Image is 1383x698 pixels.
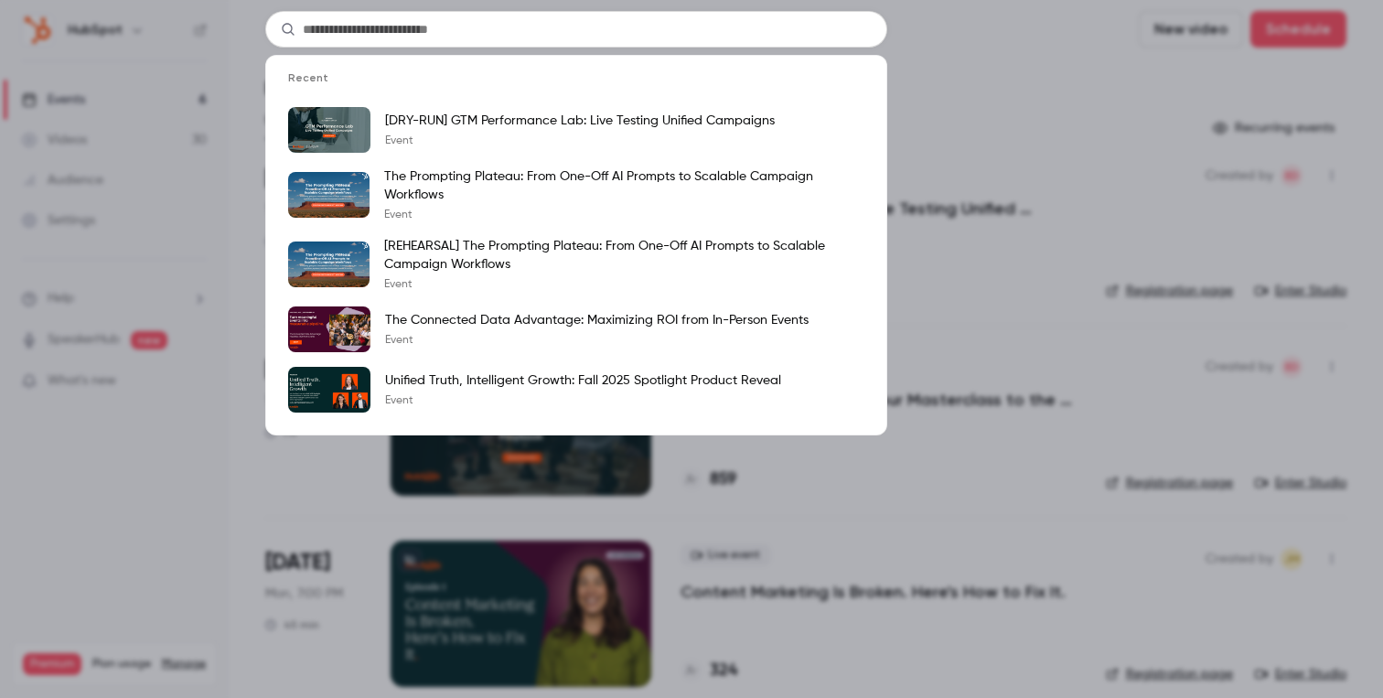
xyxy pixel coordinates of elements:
img: The Connected Data Advantage: Maximizing ROI from In-Person Events [288,306,370,352]
li: Recent [266,70,886,100]
img: [DRY-RUN] GTM Performance Lab: Live Testing Unified Campaigns [288,107,370,153]
p: [REHEARSAL] The Prompting Plateau: From One-Off AI Prompts to Scalable Campaign Workflows [384,237,864,274]
p: Event [384,208,864,222]
img: The Prompting Plateau: From One-Off AI Prompts to Scalable Campaign Workflows [288,172,370,218]
p: The Prompting Plateau: From One-Off AI Prompts to Scalable Campaign Workflows [384,167,864,204]
p: Event [384,277,864,292]
p: Event [385,134,775,148]
img: Unified Truth, Intelligent Growth: Fall 2025 Spotlight Product Reveal [288,367,370,413]
p: Event [385,393,781,408]
p: [DRY-RUN] GTM Performance Lab: Live Testing Unified Campaigns [385,112,775,130]
p: Event [385,333,809,348]
p: Unified Truth, Intelligent Growth: Fall 2025 Spotlight Product Reveal [385,371,781,390]
img: [REHEARSAL] The Prompting Plateau: From One-Off AI Prompts to Scalable Campaign Workflows [288,242,370,287]
p: The Connected Data Advantage: Maximizing ROI from In-Person Events [385,311,809,329]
